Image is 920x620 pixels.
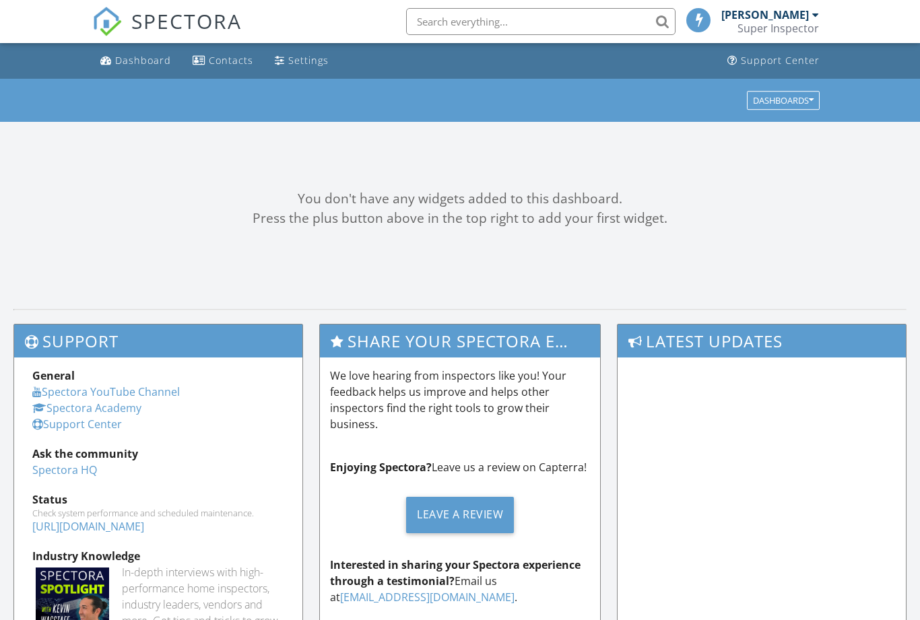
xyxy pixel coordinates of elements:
a: SPECTORA [92,18,242,46]
a: Support Center [32,417,122,432]
a: [EMAIL_ADDRESS][DOMAIN_NAME] [340,590,515,605]
span: SPECTORA [131,7,242,35]
button: Dashboards [747,91,820,110]
p: Email us at . [330,557,590,605]
h3: Support [14,324,302,357]
div: You don't have any widgets added to this dashboard. [13,189,907,209]
div: Contacts [209,54,253,67]
div: Dashboards [753,96,814,105]
strong: Interested in sharing your Spectora experience through a testimonial? [330,557,581,588]
div: Leave a Review [406,497,514,533]
h3: Share Your Spectora Experience [320,324,600,357]
div: Press the plus button above in the top right to add your first widget. [13,209,907,228]
a: Support Center [722,48,825,73]
div: Status [32,491,284,508]
a: Settings [269,48,334,73]
a: [URL][DOMAIN_NAME] [32,519,144,534]
div: [PERSON_NAME] [721,8,809,22]
p: Leave us a review on Capterra! [330,459,590,475]
div: Ask the community [32,446,284,462]
div: Settings [288,54,329,67]
a: Spectora YouTube Channel [32,384,180,399]
a: Dashboard [95,48,176,73]
strong: Enjoying Spectora? [330,460,432,475]
h3: Latest Updates [618,324,906,357]
div: Check system performance and scheduled maintenance. [32,508,284,518]
div: Super Inspector [737,22,819,35]
a: Contacts [187,48,259,73]
a: Spectora HQ [32,462,97,477]
a: Spectora Academy [32,401,141,415]
input: Search everything... [406,8,676,35]
div: Support Center [741,54,820,67]
div: Industry Knowledge [32,548,284,564]
strong: General [32,368,75,383]
div: Dashboard [115,54,171,67]
p: We love hearing from inspectors like you! Your feedback helps us improve and helps other inspecto... [330,368,590,432]
img: The Best Home Inspection Software - Spectora [92,7,122,36]
a: Leave a Review [330,486,590,543]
